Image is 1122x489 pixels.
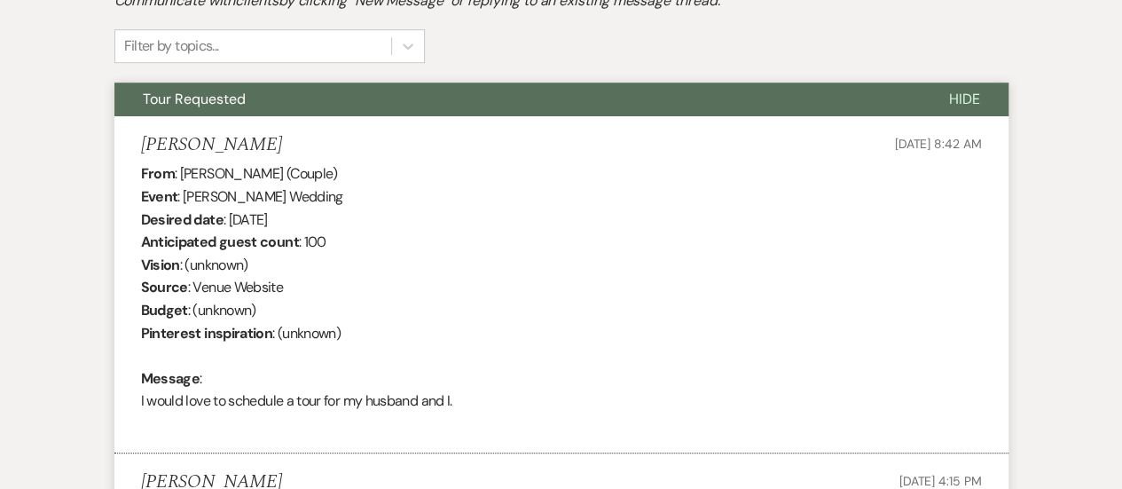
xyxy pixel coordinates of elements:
[141,134,282,156] h5: [PERSON_NAME]
[124,35,219,57] div: Filter by topics...
[143,90,246,108] span: Tour Requested
[141,164,175,183] b: From
[141,369,200,388] b: Message
[141,278,188,296] b: Source
[141,256,180,274] b: Vision
[898,473,981,489] span: [DATE] 4:15 PM
[141,233,299,251] b: Anticipated guest count
[921,83,1008,116] button: Hide
[141,210,224,229] b: Desired date
[141,187,178,206] b: Event
[141,301,188,319] b: Budget
[949,90,980,108] span: Hide
[114,83,921,116] button: Tour Requested
[141,324,273,343] b: Pinterest inspiration
[894,136,981,152] span: [DATE] 8:42 AM
[141,162,982,435] div: : [PERSON_NAME] (Couple) : [PERSON_NAME] Wedding : [DATE] : 100 : (unknown) : Venue Website : (un...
